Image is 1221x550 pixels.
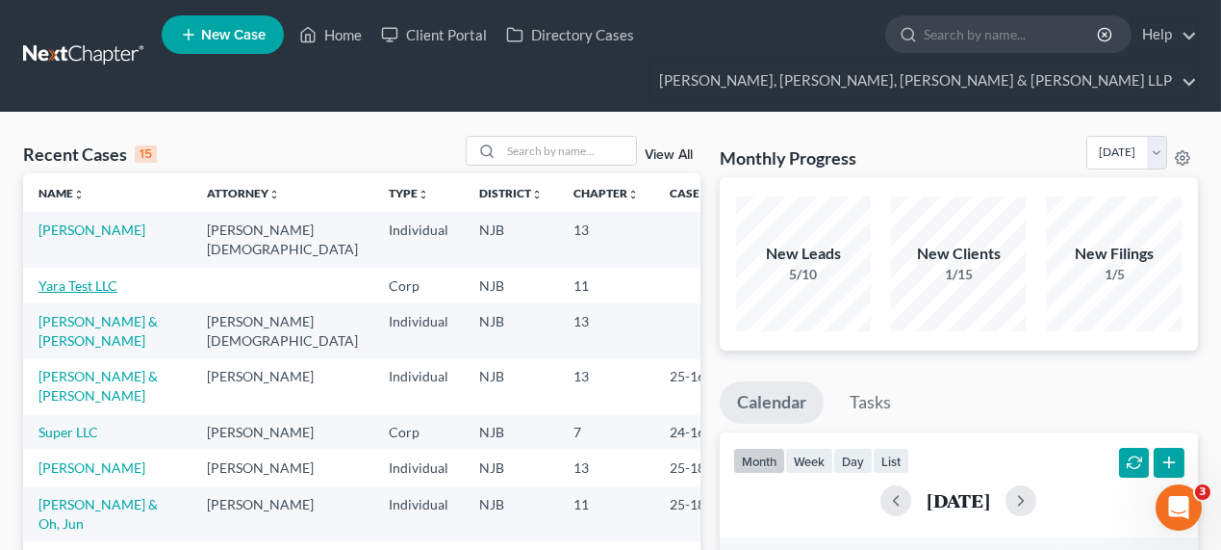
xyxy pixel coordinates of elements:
[191,414,373,450] td: [PERSON_NAME]
[1047,243,1182,265] div: New Filings
[479,186,543,200] a: Districtunfold_more
[23,143,157,166] div: Recent Cases
[832,381,908,424] a: Tasks
[38,277,117,294] a: Yara Test LLC
[649,64,1197,98] a: [PERSON_NAME], [PERSON_NAME], [PERSON_NAME] & [PERSON_NAME] LLP
[873,448,909,474] button: list
[891,265,1026,284] div: 1/15
[496,17,644,52] a: Directory Cases
[373,268,464,303] td: Corp
[373,450,464,485] td: Individual
[191,303,373,358] td: [PERSON_NAME][DEMOGRAPHIC_DATA]
[531,189,543,200] i: unfold_more
[191,359,373,414] td: [PERSON_NAME]
[464,303,558,358] td: NJB
[373,212,464,267] td: Individual
[720,146,856,170] h3: Monthly Progress
[627,189,639,200] i: unfold_more
[373,303,464,358] td: Individual
[1156,485,1202,531] iframe: Intercom live chat
[558,303,654,358] td: 13
[201,28,266,42] span: New Case
[501,137,636,165] input: Search by name...
[464,486,558,541] td: NJB
[191,486,373,541] td: [PERSON_NAME]
[654,450,747,485] td: 25-18545
[38,313,158,349] a: [PERSON_NAME] & [PERSON_NAME]
[1132,17,1197,52] a: Help
[38,368,158,404] a: [PERSON_NAME] & [PERSON_NAME]
[654,414,747,450] td: 24-16084
[464,268,558,303] td: NJB
[207,186,280,200] a: Attorneyunfold_more
[654,359,747,414] td: 25-16006
[73,189,85,200] i: unfold_more
[464,212,558,267] td: NJB
[654,486,747,541] td: 25-18099
[191,212,373,267] td: [PERSON_NAME][DEMOGRAPHIC_DATA]
[558,414,654,450] td: 7
[785,448,833,474] button: week
[373,414,464,450] td: Corp
[38,222,145,238] a: [PERSON_NAME]
[373,486,464,541] td: Individual
[373,359,464,414] td: Individual
[645,148,693,162] a: View All
[290,17,371,52] a: Home
[558,359,654,414] td: 13
[191,450,373,485] td: [PERSON_NAME]
[38,459,145,476] a: [PERSON_NAME]
[38,496,158,532] a: [PERSON_NAME] & Oh, Jun
[464,414,558,450] td: NJB
[268,189,280,200] i: unfold_more
[733,448,785,474] button: month
[464,359,558,414] td: NJB
[573,186,639,200] a: Chapterunfold_more
[389,186,429,200] a: Typeunfold_more
[558,486,654,541] td: 11
[670,186,731,200] a: Case Nounfold_more
[924,16,1100,52] input: Search by name...
[135,145,157,163] div: 15
[371,17,496,52] a: Client Portal
[418,189,429,200] i: unfold_more
[38,424,98,440] a: Super LLC
[720,381,824,424] a: Calendar
[833,448,873,474] button: day
[927,490,990,511] h2: [DATE]
[558,450,654,485] td: 13
[464,450,558,485] td: NJB
[736,243,871,265] div: New Leads
[736,265,871,284] div: 5/10
[558,268,654,303] td: 11
[558,212,654,267] td: 13
[38,186,85,200] a: Nameunfold_more
[1195,485,1210,500] span: 3
[891,243,1026,265] div: New Clients
[1047,265,1182,284] div: 1/5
